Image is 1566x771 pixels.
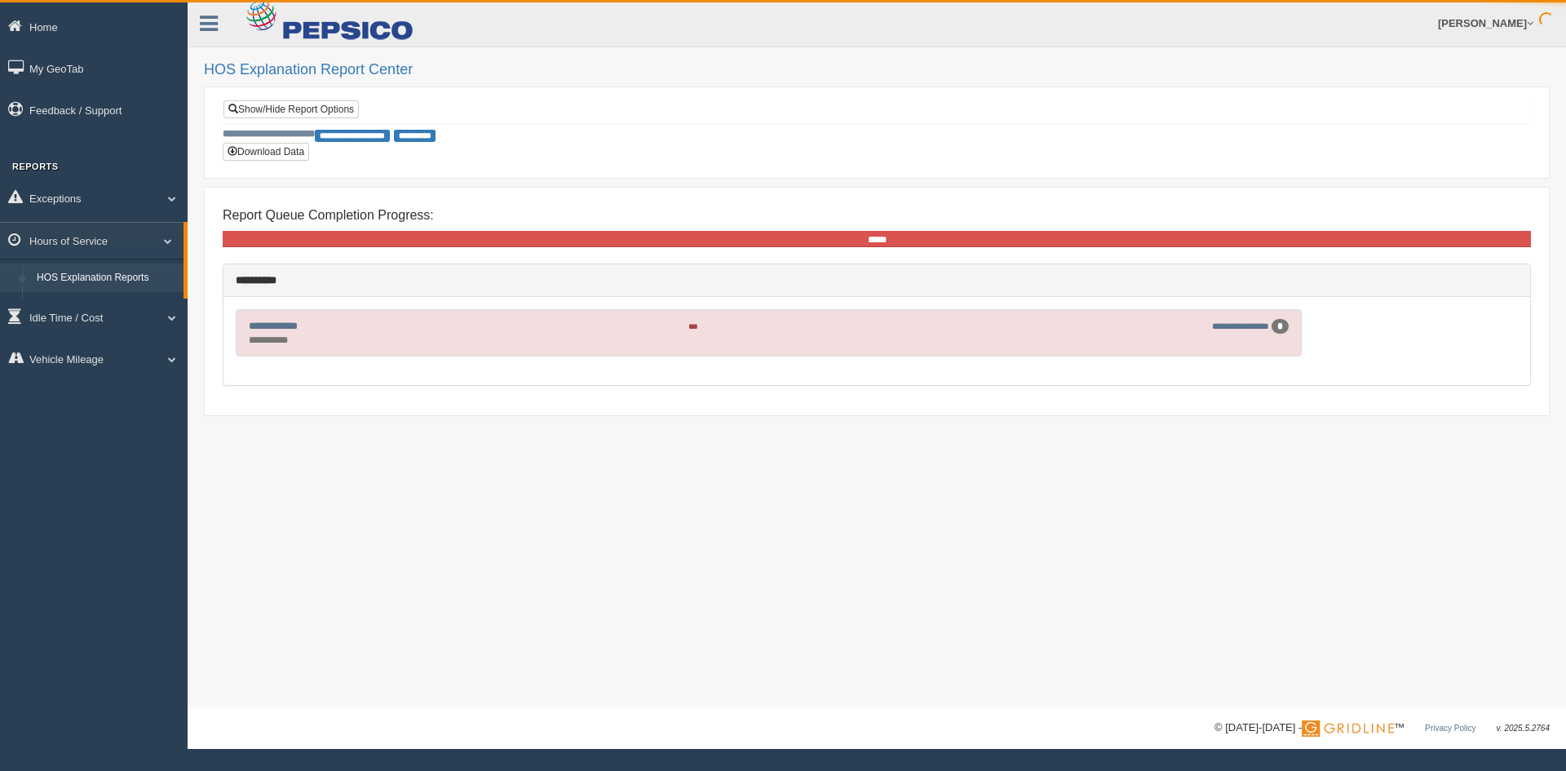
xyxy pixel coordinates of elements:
a: Privacy Policy [1425,724,1475,733]
a: Show/Hide Report Options [223,100,359,118]
a: HOS Explanation Reports [29,264,184,293]
div: © [DATE]-[DATE] - ™ [1214,720,1550,737]
span: v. 2025.5.2764 [1497,724,1550,733]
a: HOS Violation Audit Reports [29,292,184,321]
button: Download Data [223,143,309,161]
img: Gridline [1302,720,1394,737]
h4: Report Queue Completion Progress: [223,208,1531,223]
h2: HOS Explanation Report Center [204,62,1550,78]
